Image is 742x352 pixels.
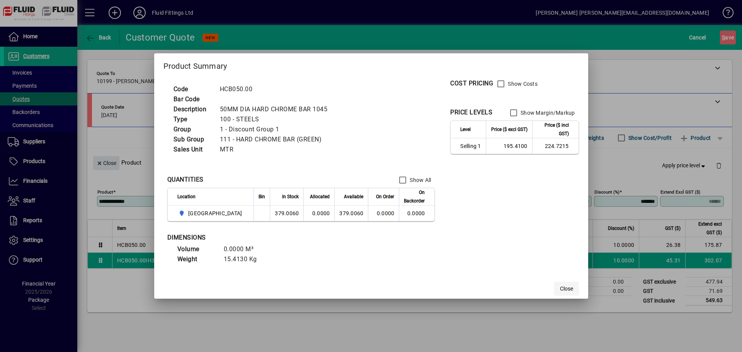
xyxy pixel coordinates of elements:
[506,80,538,88] label: Show Costs
[170,145,216,155] td: Sales Unit
[177,192,196,201] span: Location
[460,142,481,150] span: Selling 1
[486,138,532,154] td: 195.4100
[450,79,493,88] div: COST PRICING
[177,209,245,218] span: AUCKLAND
[491,125,528,134] span: Price ($ excl GST)
[170,104,216,114] td: Description
[460,125,471,134] span: Level
[376,192,394,201] span: On Order
[174,244,220,254] td: Volume
[167,233,361,242] div: DIMENSIONS
[270,206,303,221] td: 379.0060
[334,206,368,221] td: 379.0060
[532,138,579,154] td: 224.7215
[220,244,266,254] td: 0.0000 M³
[216,145,337,155] td: MTR
[404,188,425,205] span: On Backorder
[216,114,337,124] td: 100 - STEELS
[519,109,575,117] label: Show Margin/Markup
[408,176,431,184] label: Show All
[303,206,334,221] td: 0.0000
[170,134,216,145] td: Sub Group
[216,124,337,134] td: 1 - Discount Group 1
[554,282,579,296] button: Close
[259,192,265,201] span: Bin
[170,114,216,124] td: Type
[170,84,216,94] td: Code
[174,254,220,264] td: Weight
[399,206,434,221] td: 0.0000
[170,94,216,104] td: Bar Code
[188,209,242,217] span: [GEOGRAPHIC_DATA]
[170,124,216,134] td: Group
[377,210,395,216] span: 0.0000
[216,84,337,94] td: HCB050.00
[220,254,266,264] td: 15.4130 Kg
[154,53,588,76] h2: Product Summary
[450,108,492,117] div: PRICE LEVELS
[167,175,204,184] div: QUANTITIES
[310,192,330,201] span: Allocated
[216,104,337,114] td: 50MM DIA HARD CHROME BAR 1045
[282,192,299,201] span: In Stock
[560,285,573,293] span: Close
[344,192,363,201] span: Available
[537,121,569,138] span: Price ($ incl GST)
[216,134,337,145] td: 111 - HARD CHROME BAR (GREEN)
